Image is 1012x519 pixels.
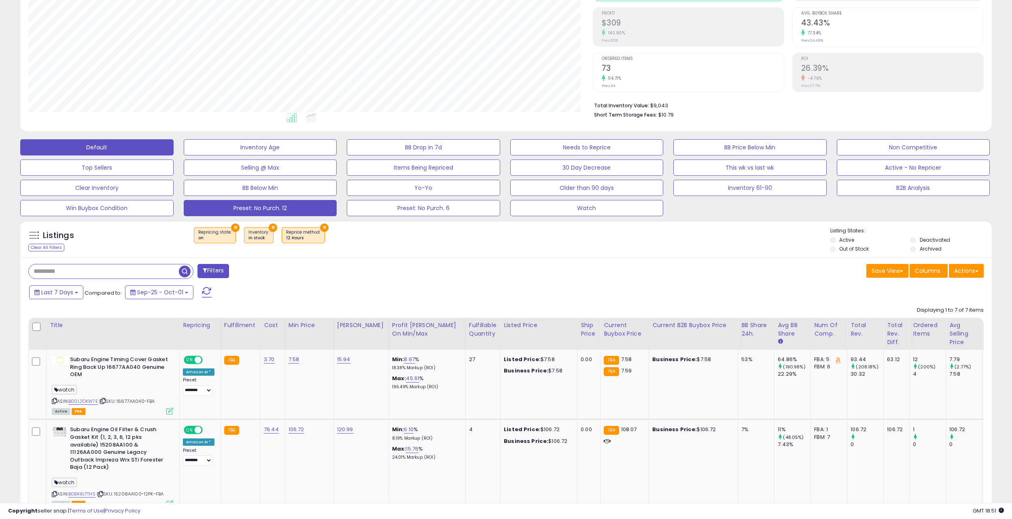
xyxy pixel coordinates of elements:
button: Columns [910,264,948,278]
div: 106.72 [949,426,982,433]
div: $7.58 [652,356,732,363]
div: 4 [469,426,494,433]
button: Win Buybox Condition [20,200,174,216]
div: Preset: [183,448,214,466]
li: $9,043 [594,100,978,110]
h2: $309 [602,18,784,29]
div: 106.72 [887,426,903,433]
span: All listings currently available for purchase on Amazon [52,408,70,415]
span: ON [185,357,195,364]
div: 0 [851,441,883,448]
small: (200%) [918,364,936,370]
div: Fulfillable Quantity [469,321,497,338]
button: × [320,223,329,232]
p: 24.01% Markup (ROI) [392,455,459,460]
b: Min: [392,425,404,433]
small: FBA [604,356,619,365]
div: 0.00 [581,426,594,433]
small: FBA [224,426,239,435]
div: 0.00 [581,356,594,363]
div: Min Price [289,321,330,330]
button: Top Sellers [20,160,174,176]
div: Amazon AI * [183,438,214,446]
b: Business Price: [504,367,548,374]
span: 7.58 [621,355,632,363]
button: Needs to Reprice [510,139,664,155]
button: BB Price Below Min [673,139,827,155]
div: 30.32 [851,370,883,378]
div: 63.12 [887,356,903,363]
strong: Copyright [8,507,38,515]
small: (48.05%) [783,434,804,440]
p: Listing States: [830,227,992,235]
th: The percentage added to the cost of goods (COGS) that forms the calculator for Min & Max prices. [388,318,465,350]
span: | SKU: 16677AA040-FBA [99,398,155,404]
small: 77.34% [805,30,821,36]
small: Prev: 24.49% [801,38,823,43]
div: on [198,235,231,241]
div: Profit [PERSON_NAME] on Min/Max [392,321,462,338]
span: 108.07 [621,425,637,433]
div: $7.58 [504,356,571,363]
h2: 73 [602,64,784,74]
b: Listed Price: [504,355,541,363]
span: Inventory : [248,229,269,241]
div: 7.58 [949,370,982,378]
small: Prev: $128 [602,38,618,43]
a: B0BR8LTTHS [68,491,95,498]
span: OFF [202,427,214,434]
div: % [392,356,459,371]
span: watch [52,478,77,487]
p: 196.49% Markup (ROI) [392,384,459,390]
button: Sep-25 - Oct-01 [125,285,193,299]
button: Selling @ Max [184,160,337,176]
div: 12 [913,356,946,363]
small: (208.18%) [856,364,878,370]
a: 45.61 [406,374,419,383]
span: ON [185,427,195,434]
button: Filters [197,264,229,278]
div: Repricing [183,321,217,330]
button: × [231,223,240,232]
div: in stock [248,235,269,241]
div: FBA: 5 [814,356,841,363]
button: Last 7 Days [29,285,83,299]
div: 1 [913,426,946,433]
button: Items Being Repriced [347,160,500,176]
b: Min: [392,355,404,363]
div: 93.44 [851,356,883,363]
div: BB Share 24h. [741,321,771,338]
a: 7.58 [289,355,299,364]
span: 2025-10-9 18:51 GMT [973,507,1004,515]
div: ASIN: [52,356,173,414]
a: 120.99 [337,425,353,434]
button: Preset: No Purch. 6 [347,200,500,216]
div: Ship Price [581,321,597,338]
a: 79.44 [264,425,279,434]
a: Terms of Use [69,507,104,515]
b: Business Price: [504,437,548,445]
a: Privacy Policy [105,507,140,515]
span: Last 7 Days [41,288,73,296]
span: Repricing state : [198,229,231,241]
b: Short Term Storage Fees: [594,111,657,118]
button: × [269,223,277,232]
div: Fulfillment [224,321,257,330]
div: Displaying 1 to 7 of 7 items [917,306,984,314]
button: 30 Day Decrease [510,160,664,176]
div: FBM: 6 [814,363,841,370]
a: 15.76 [406,445,418,453]
small: -4.76% [805,75,822,81]
label: Archived [920,245,942,252]
div: Avg Selling Price [949,321,979,347]
div: 106.72 [851,426,883,433]
div: Current Buybox Price [604,321,645,338]
div: 27 [469,356,494,363]
a: 15.94 [337,355,350,364]
p: 8.19% Markup (ROI) [392,436,459,441]
b: Total Inventory Value: [594,102,649,109]
span: 7.59 [621,367,632,374]
a: B00L2OKW7E [68,398,98,405]
small: Avg BB Share. [778,338,783,345]
div: 7.43% [778,441,810,448]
